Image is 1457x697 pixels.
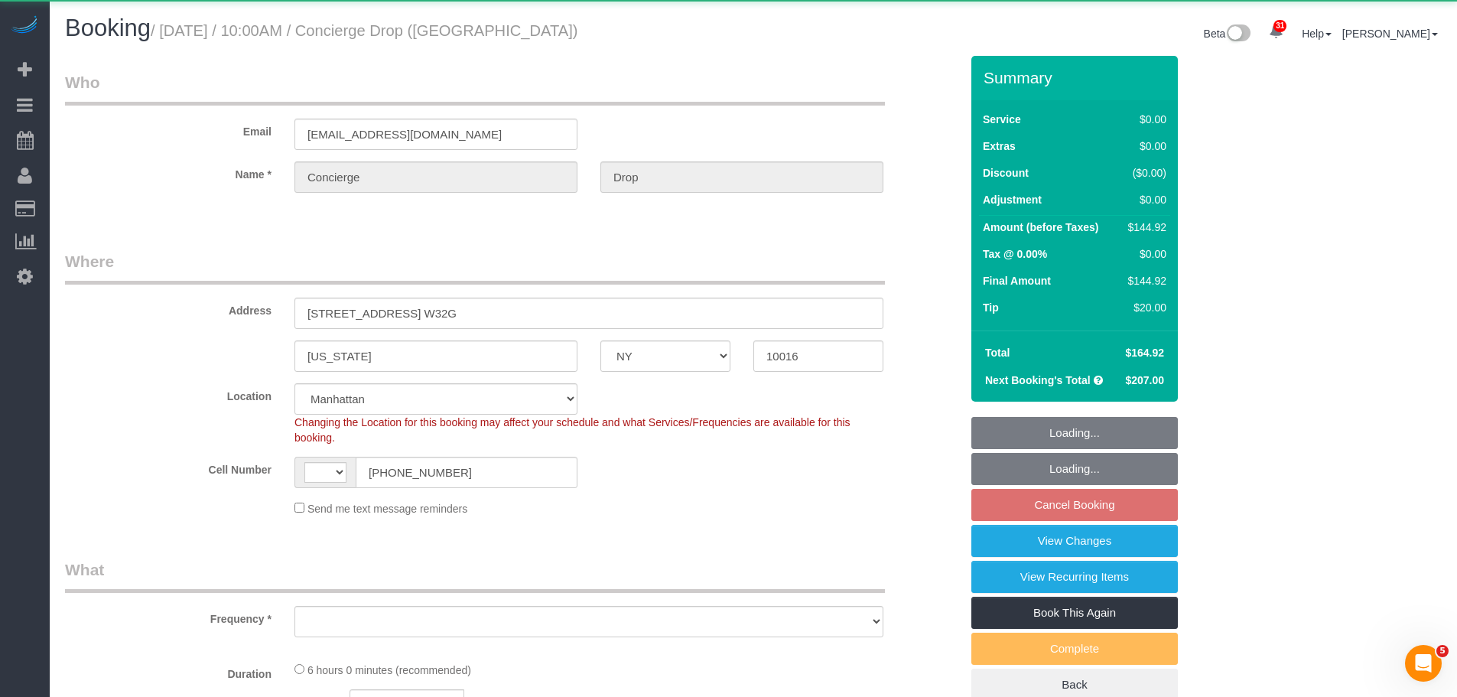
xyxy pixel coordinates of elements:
[971,525,1178,557] a: View Changes
[983,300,999,315] label: Tip
[971,561,1178,593] a: View Recurring Items
[54,119,283,139] label: Email
[600,161,883,193] input: Last Name
[1122,300,1166,315] div: $20.00
[1225,24,1250,44] img: New interface
[294,119,577,150] input: Email
[983,192,1042,207] label: Adjustment
[1273,20,1286,32] span: 31
[307,503,467,515] span: Send me text message reminders
[356,457,577,488] input: Cell Number
[54,606,283,627] label: Frequency *
[1122,138,1166,154] div: $0.00
[1125,374,1164,386] span: $207.00
[65,15,151,41] span: Booking
[1122,165,1166,181] div: ($0.00)
[1204,28,1251,40] a: Beta
[294,416,850,444] span: Changing the Location for this booking may affect your schedule and what Services/Frequencies are...
[54,161,283,182] label: Name *
[985,347,1010,359] strong: Total
[1122,246,1166,262] div: $0.00
[1405,645,1442,682] iframe: Intercom live chat
[971,597,1178,629] a: Book This Again
[65,71,885,106] legend: Who
[984,69,1170,86] h3: Summary
[1122,192,1166,207] div: $0.00
[1122,220,1166,235] div: $144.92
[65,559,885,593] legend: What
[9,15,40,37] img: Automaid Logo
[1125,347,1164,359] span: $164.92
[1302,28,1332,40] a: Help
[1436,645,1449,657] span: 5
[54,661,283,682] label: Duration
[54,383,283,404] label: Location
[1122,273,1166,288] div: $144.92
[753,340,883,372] input: Zip Code
[1342,28,1438,40] a: [PERSON_NAME]
[151,22,578,39] small: / [DATE] / 10:00AM / Concierge Drop ([GEOGRAPHIC_DATA])
[54,457,283,477] label: Cell Number
[294,340,577,372] input: City
[1261,15,1291,49] a: 31
[307,664,471,676] span: 6 hours 0 minutes (recommended)
[54,298,283,318] label: Address
[983,246,1047,262] label: Tax @ 0.00%
[983,138,1016,154] label: Extras
[983,273,1051,288] label: Final Amount
[983,165,1029,181] label: Discount
[65,250,885,285] legend: Where
[983,112,1021,127] label: Service
[983,220,1098,235] label: Amount (before Taxes)
[1122,112,1166,127] div: $0.00
[985,374,1091,386] strong: Next Booking's Total
[294,161,577,193] input: First Name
